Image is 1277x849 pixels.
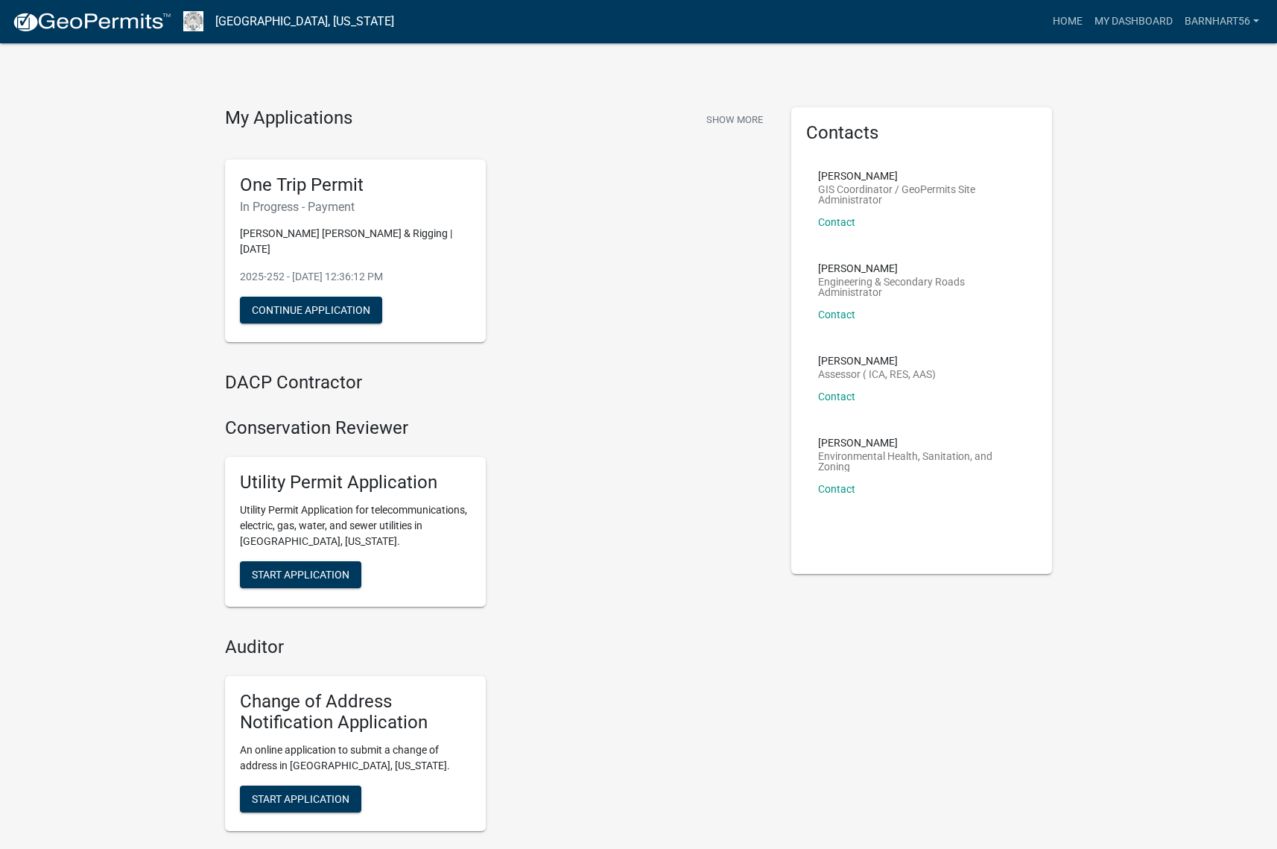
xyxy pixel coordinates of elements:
p: Environmental Health, Sanitation, and Zoning [818,451,1025,472]
h6: In Progress - Payment [240,200,471,214]
a: Contact [818,483,855,495]
h4: DACP Contractor [225,372,769,394]
a: Contact [818,216,855,228]
button: Continue Application [240,297,382,323]
a: Contact [818,309,855,321]
p: Utility Permit Application for telecommunications, electric, gas, water, and sewer utilities in [... [240,502,471,549]
p: [PERSON_NAME] [818,438,1025,448]
span: Start Application [252,568,349,580]
a: My Dashboard [1089,7,1179,36]
h5: Contacts [806,122,1037,144]
p: GIS Coordinator / GeoPermits Site Administrator [818,184,1025,205]
p: An online application to submit a change of address in [GEOGRAPHIC_DATA], [US_STATE]. [240,742,471,774]
a: [GEOGRAPHIC_DATA], [US_STATE] [215,9,394,34]
p: [PERSON_NAME] [818,263,1025,274]
p: [PERSON_NAME] [PERSON_NAME] & Rigging | [DATE] [240,226,471,257]
h4: My Applications [225,107,352,130]
a: Contact [818,391,855,403]
h5: Utility Permit Application [240,472,471,493]
h5: One Trip Permit [240,174,471,196]
h5: Change of Address Notification Application [240,691,471,734]
img: Franklin County, Iowa [183,11,203,31]
p: Assessor ( ICA, RES, AAS) [818,369,936,379]
span: Start Application [252,793,349,805]
button: Show More [700,107,769,132]
p: [PERSON_NAME] [818,171,1025,181]
button: Start Application [240,561,361,588]
p: [PERSON_NAME] [818,356,936,366]
p: Engineering & Secondary Roads Administrator [818,277,1025,297]
button: Start Application [240,786,361,812]
a: Barnhart56 [1179,7,1265,36]
p: 2025-252 - [DATE] 12:36:12 PM [240,269,471,285]
a: Home [1047,7,1089,36]
h4: Conservation Reviewer [225,417,769,439]
h4: Auditor [225,637,769,658]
